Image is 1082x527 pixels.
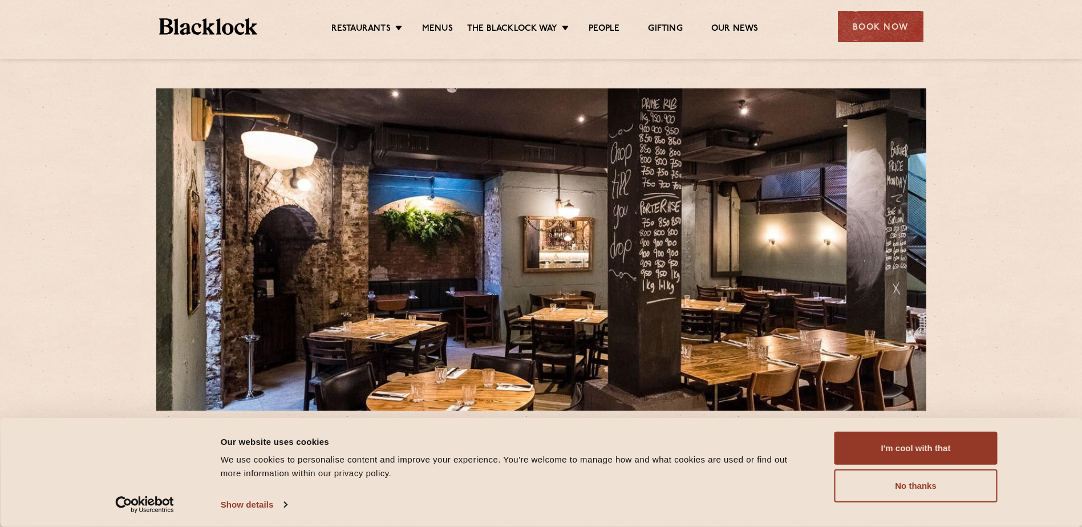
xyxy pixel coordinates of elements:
a: People [589,23,619,36]
a: The Blacklock Way [467,23,557,36]
button: No thanks [834,469,998,502]
div: Our website uses cookies [221,435,809,448]
a: Gifting [648,23,682,36]
div: Book Now [838,11,923,42]
a: Our News [711,23,759,36]
a: Show details [221,496,287,513]
a: Usercentrics Cookiebot - opens in a new window [95,496,194,513]
img: BL_Textured_Logo-footer-cropped.svg [159,18,258,35]
button: I'm cool with that [834,432,998,465]
div: We use cookies to personalise content and improve your experience. You're welcome to manage how a... [221,453,809,480]
a: Restaurants [331,23,391,36]
a: Menus [422,23,453,36]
